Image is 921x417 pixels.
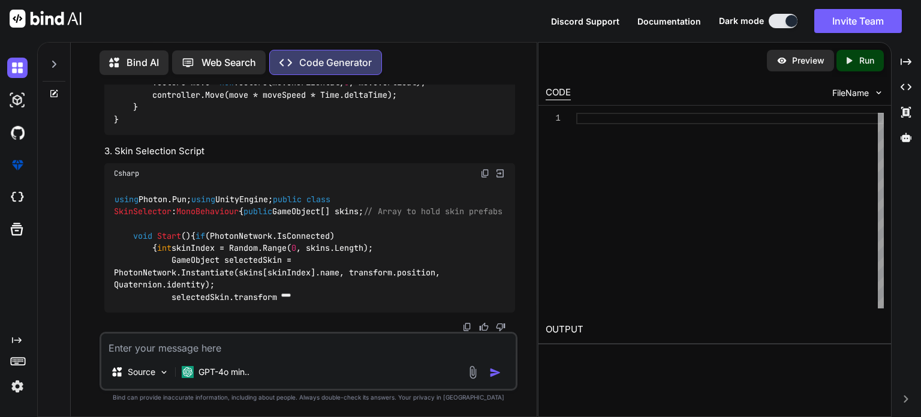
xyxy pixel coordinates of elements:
[495,168,505,179] img: Open in Browser
[219,77,234,88] span: new
[128,366,155,378] p: Source
[546,86,571,100] div: CODE
[157,230,181,241] span: Start
[201,55,256,70] p: Web Search
[243,206,272,217] span: public
[551,16,619,26] span: Discord Support
[489,367,501,379] img: icon
[104,145,515,158] h4: 3. Skin Selection Script
[719,15,764,27] span: Dark mode
[157,242,171,253] span: int
[176,206,239,217] span: MonoBehaviour
[299,55,372,70] p: Code Generator
[133,230,152,241] span: void
[7,90,28,110] img: darkAi-studio
[7,155,28,175] img: premium
[479,322,489,332] img: like
[195,230,205,241] span: if
[551,15,619,28] button: Discord Support
[115,194,139,205] span: using
[114,193,502,304] code: Photon.Pun; UnityEngine; : { GameObject[] skins; { (PhotonNetwork.IsConnected) { skinIndex = Rand...
[637,16,701,26] span: Documentation
[480,169,490,178] img: copy
[182,366,194,378] img: GPT-4o mini
[191,194,215,205] span: using
[466,365,480,379] img: attachment
[127,55,159,70] p: Bind AI
[344,77,349,88] span: 0
[462,322,472,332] img: copy
[496,322,505,332] img: dislike
[538,316,891,344] h2: OUTPUT
[133,230,191,241] span: ()
[637,15,701,28] button: Documentation
[814,9,902,33] button: Invite Team
[306,194,330,205] span: class
[159,367,169,377] img: Pick Models
[291,242,296,253] span: 0
[874,88,884,98] img: chevron down
[198,366,249,378] p: GPT-4o min..
[363,206,502,217] span: // Array to hold skin prefabs
[273,194,302,205] span: public
[10,10,82,28] img: Bind AI
[7,122,28,143] img: githubDark
[546,113,561,124] div: 1
[7,187,28,208] img: cloudideIcon
[114,206,171,217] span: SkinSelector
[114,169,139,178] span: Csharp
[792,55,824,67] p: Preview
[776,55,787,66] img: preview
[7,58,28,78] img: darkChat
[7,376,28,397] img: settings
[832,87,869,99] span: FileName
[100,393,517,402] p: Bind can provide inaccurate information, including about people. Always double-check its answers....
[859,55,874,67] p: Run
